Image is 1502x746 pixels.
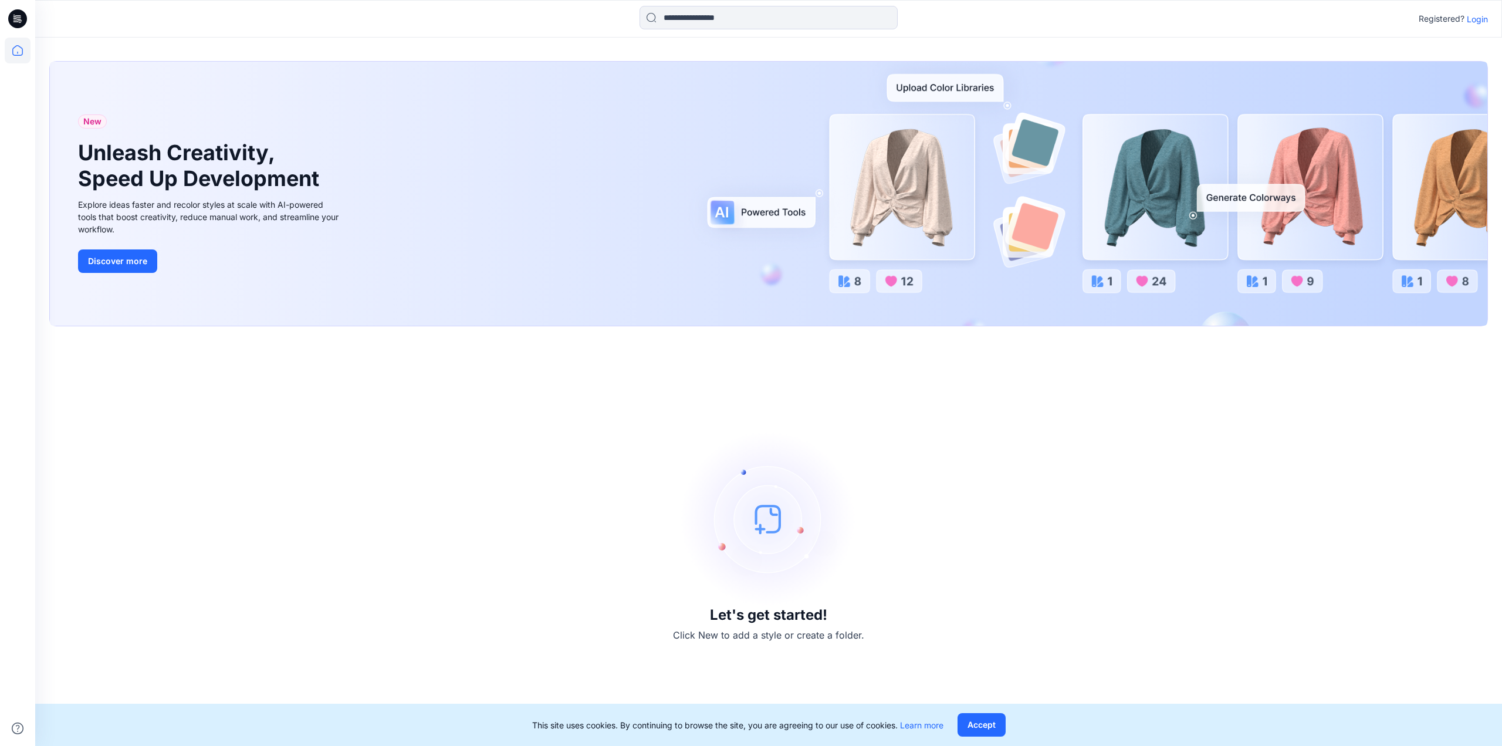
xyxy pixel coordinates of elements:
[83,114,102,129] span: New
[958,713,1006,737] button: Accept
[532,719,943,731] p: This site uses cookies. By continuing to browse the site, you are agreeing to our use of cookies.
[1419,12,1464,26] p: Registered?
[710,607,827,623] h3: Let's get started!
[900,720,943,730] a: Learn more
[78,249,342,273] a: Discover more
[78,198,342,235] div: Explore ideas faster and recolor styles at scale with AI-powered tools that boost creativity, red...
[673,628,864,642] p: Click New to add a style or create a folder.
[681,431,857,607] img: empty-state-image.svg
[78,249,157,273] button: Discover more
[1467,13,1488,25] p: Login
[78,140,324,191] h1: Unleash Creativity, Speed Up Development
